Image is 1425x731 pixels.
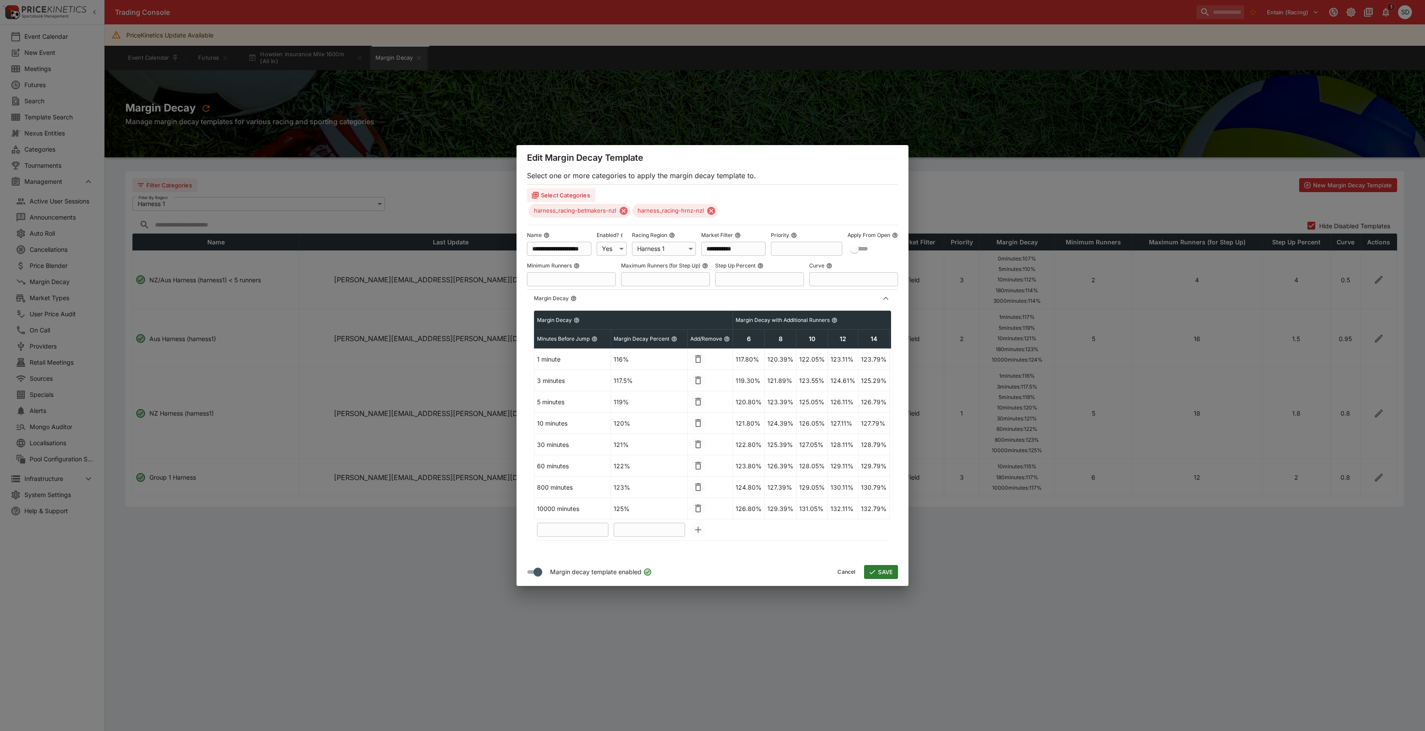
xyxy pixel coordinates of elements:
button: Cancel [832,565,861,579]
td: 125.29% [858,370,890,391]
div: Harness 1 [632,242,696,256]
td: 127.79% [858,413,890,434]
p: Margin Decay Percent [614,335,669,342]
td: 126.80% [733,498,765,519]
td: 130.79% [858,477,890,498]
td: 128.79% [858,434,890,455]
th: 10 [797,330,828,349]
td: 125.73% [890,370,922,391]
button: Margin Decay [571,295,577,301]
button: SAVE [864,565,898,579]
div: harness_racing-betmakers-nzl [529,204,631,218]
td: 121.89% [765,370,797,391]
th: 12 [828,330,858,349]
td: 1 minute [534,349,611,370]
td: 126.79% [858,391,890,413]
button: Priority [791,232,797,238]
button: Apply From Open [892,232,898,238]
td: 132.79% [858,498,890,519]
td: 123.11% [828,349,858,370]
button: Racing Region [669,232,675,238]
td: 129.05% [797,477,828,498]
td: 30 minutes [534,434,611,455]
div: Yes [597,242,627,256]
td: 127.23% [890,391,922,413]
td: 130.23% [890,455,922,477]
td: 60 minutes [534,455,611,477]
td: 129.11% [828,455,858,477]
p: Minutes Before Jump [537,335,590,342]
button: Add/Remove [724,336,730,342]
td: 124.80% [733,477,765,498]
td: 127.39% [765,477,797,498]
button: Name [544,232,550,238]
td: 119% [611,391,688,413]
th: 14 [858,330,890,349]
td: 121% [611,434,688,455]
p: Margin Decay with Additional Runners [736,316,830,324]
button: Margin Decay [527,290,898,307]
td: 122% [611,455,688,477]
p: Minimum Runners [527,262,572,269]
div: harness_racing-hrnz-nzl [632,204,718,218]
td: 124.39% [765,413,797,434]
td: 5 minutes [534,391,611,413]
td: 124.23% [890,349,922,370]
span: harness_racing-betmakers-nzl [529,206,621,215]
td: 120.39% [765,349,797,370]
td: 120% [611,413,688,434]
td: 123.55% [797,370,828,391]
td: 116% [611,349,688,370]
td: 122.05% [797,349,828,370]
div: Edit Margin Decay Template [517,145,908,170]
p: Enabled? [597,231,619,239]
table: sticky simple table [534,311,1043,541]
p: Name [527,231,542,239]
p: Market Filter [701,231,733,239]
button: Margin Decay Percent [671,336,677,342]
td: 125.05% [797,391,828,413]
td: 129.79% [858,455,890,477]
td: 131.23% [890,477,922,498]
td: 132.11% [828,498,858,519]
p: Apply From Open [848,231,890,239]
button: Step Up Percent [757,263,763,269]
td: 131.05% [797,498,828,519]
td: 120.80% [733,391,765,413]
td: 3 minutes [534,370,611,391]
td: 117.80% [733,349,765,370]
div: Margin Decay [527,307,898,548]
td: 126.39% [765,455,797,477]
p: Margin Decay [537,316,572,324]
td: 123.80% [733,455,765,477]
td: 127.05% [797,434,828,455]
td: 126.11% [828,391,858,413]
td: 128.23% [890,413,922,434]
span: harness_racing-hrnz-nzl [632,206,709,215]
button: Enabled? [621,232,627,238]
button: Minutes Before Jump [591,336,598,342]
p: Maximum Runners (for Step Up) [621,262,700,269]
td: 128.05% [797,455,828,477]
td: 127.11% [828,413,858,434]
span: Select one or more categories to apply the margin decay template to. [527,171,756,180]
p: Priority [771,231,789,239]
td: 117.5% [611,370,688,391]
p: Racing Region [632,231,667,239]
th: 8 [765,330,797,349]
td: 121.80% [733,413,765,434]
button: Maximum Runners (for Step Up) [702,263,708,269]
td: 129.39% [765,498,797,519]
td: 800 minutes [534,477,611,498]
td: 122.80% [733,434,765,455]
th: 16 [890,330,922,349]
p: Step Up Percent [715,262,756,269]
td: 124.61% [828,370,858,391]
td: 126.05% [797,413,828,434]
p: Add/Remove [690,335,722,342]
td: 130.11% [828,477,858,498]
td: 133.23% [890,498,922,519]
td: 129.23% [890,434,922,455]
td: 128.11% [828,434,858,455]
button: Curve [826,263,832,269]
